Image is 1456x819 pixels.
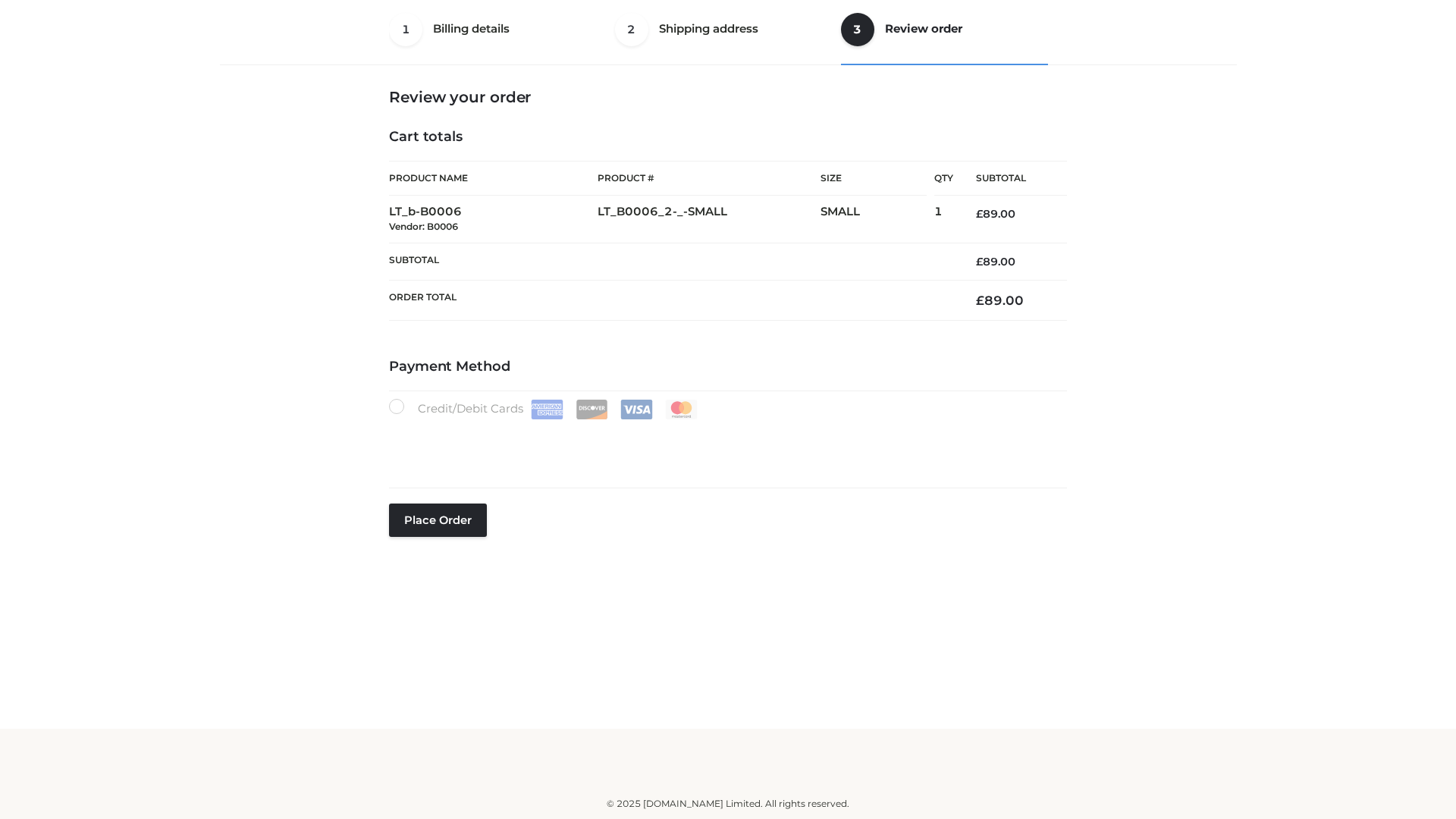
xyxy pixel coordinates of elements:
img: Mastercard [665,400,698,419]
bdi: 89.00 [976,207,1015,221]
span: £ [976,293,984,308]
th: Product # [598,161,821,196]
td: 1 [934,196,953,243]
img: Amex [531,400,563,419]
small: Vendor: B0006 [389,221,458,232]
th: Qty [934,161,953,196]
img: Discover [576,400,608,419]
iframe: Secure payment input frame [386,416,1064,472]
img: Visa [620,400,653,419]
th: Subtotal [389,243,953,280]
h4: Cart totals [389,129,1067,146]
bdi: 89.00 [976,293,1024,308]
label: Credit/Debit Cards [389,399,699,419]
h3: Review your order [389,88,1067,106]
h4: Payment Method [389,359,1067,375]
button: Place order [389,504,487,537]
th: Order Total [389,281,953,321]
span: £ [976,207,983,221]
td: LT_b-B0006 [389,196,598,243]
span: £ [976,255,983,268]
th: Product Name [389,161,598,196]
th: Subtotal [953,162,1067,196]
bdi: 89.00 [976,255,1015,268]
td: LT_B0006_2-_-SMALL [598,196,821,243]
th: Size [821,162,927,196]
div: © 2025 [DOMAIN_NAME] Limited. All rights reserved. [225,796,1231,811]
td: SMALL [821,196,934,243]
